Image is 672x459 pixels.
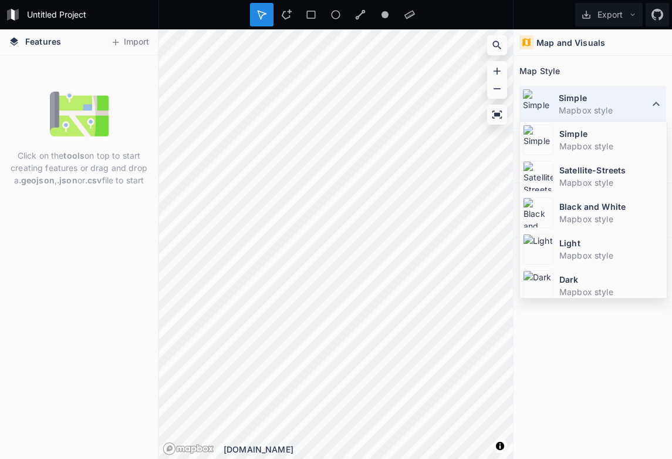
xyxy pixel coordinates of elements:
[9,149,149,186] p: Click on the on top to start creating features or drag and drop a , or file to start
[559,200,664,213] dt: Black and White
[523,161,553,192] img: Satellite-Streets
[493,439,507,453] button: Toggle attribution
[523,125,553,155] img: Simple
[559,249,664,262] dd: Mapbox style
[559,176,664,189] dd: Mapbox style
[575,3,643,26] button: Export
[559,213,664,225] dd: Mapbox style
[25,35,61,48] span: Features
[57,175,77,185] strong: .json
[522,89,553,119] img: Simple
[559,273,664,286] dt: Dark
[63,150,85,160] strong: tools
[559,92,649,104] dt: Simple
[497,440,504,453] span: Toggle attribution
[519,62,560,80] h2: Map Style
[523,270,553,301] img: Dark
[536,36,605,49] h4: Map and Visuals
[85,175,102,185] strong: .csv
[523,197,553,228] img: Black and White
[559,104,649,116] dd: Mapbox style
[559,164,664,176] dt: Satellite-Streets
[559,286,664,298] dd: Mapbox style
[559,237,664,249] dt: Light
[523,234,553,264] img: Light
[19,175,55,185] strong: .geojson
[50,85,109,143] img: empty
[224,443,513,455] div: [DOMAIN_NAME]
[163,442,214,455] a: Mapbox logo
[104,33,155,52] button: Import
[559,128,664,140] dt: Simple
[559,140,664,152] dd: Mapbox style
